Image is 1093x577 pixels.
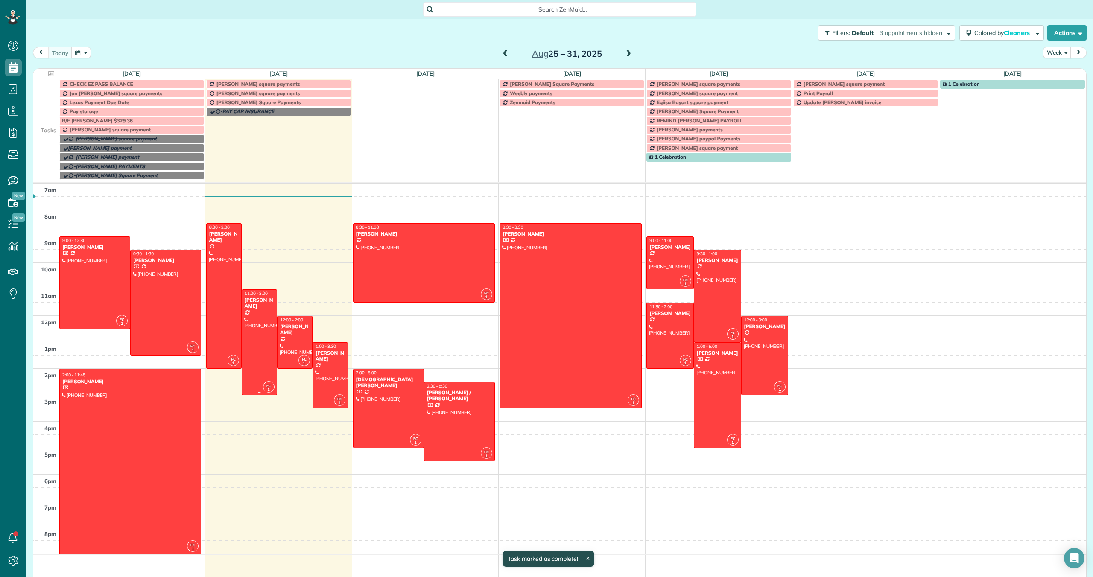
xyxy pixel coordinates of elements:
[814,25,955,41] a: Filters: Default | 3 appointments hidden
[1047,25,1087,41] button: Actions
[427,383,447,389] span: 2:30 - 5:30
[190,542,195,547] span: FC
[774,386,785,394] small: 1
[657,117,743,124] span: REMIND [PERSON_NAME] PAYROLL
[117,320,127,328] small: 1
[216,90,300,96] span: [PERSON_NAME] square payments
[657,126,723,133] span: [PERSON_NAME] payments
[44,530,56,537] span: 8pm
[683,357,688,361] span: FC
[187,346,198,354] small: 1
[244,297,275,309] div: [PERSON_NAME]
[503,551,594,567] div: Task marked as complete!
[777,383,782,388] span: FC
[484,291,489,295] span: FC
[876,29,942,37] span: | 3 appointments hidden
[44,187,56,193] span: 7am
[245,291,268,296] span: 11:00 - 3:00
[697,251,717,256] span: 9:30 - 1:00
[1004,29,1031,37] span: Cleaners
[680,280,691,288] small: 1
[649,154,686,160] span: 1 Celebration
[657,81,740,87] span: [PERSON_NAME] square payments
[356,231,492,237] div: [PERSON_NAME]
[62,379,199,385] div: [PERSON_NAME]
[657,108,739,114] span: [PERSON_NAME] Square Payment
[959,25,1044,41] button: Colored byCleaners
[502,231,639,237] div: [PERSON_NAME]
[44,345,56,352] span: 1pm
[315,350,345,362] div: [PERSON_NAME]
[356,224,379,230] span: 8:30 - 11:30
[356,376,421,389] div: [DEMOGRAPHIC_DATA][PERSON_NAME]
[70,99,129,105] span: Lexus Payment Due Date
[44,372,56,379] span: 2pm
[514,49,620,58] h2: 25 – 31, 2025
[266,383,271,388] span: FC
[222,108,274,114] span: PAY CAR INSURANCE
[484,449,489,454] span: FC
[76,154,139,160] span: [PERSON_NAME] payment
[649,238,672,243] span: 9:00 - 11:00
[216,81,300,87] span: [PERSON_NAME] square payments
[696,350,739,356] div: [PERSON_NAME]
[33,47,49,58] button: prev
[41,292,56,299] span: 11am
[120,317,124,322] span: FC
[649,304,672,309] span: 11:30 - 2:00
[269,70,288,77] a: [DATE]
[76,163,145,169] span: [PERSON_NAME] PAYMENTS
[228,359,239,367] small: 1
[123,70,141,77] a: [DATE]
[731,436,735,441] span: FC
[1003,70,1022,77] a: [DATE]
[44,478,56,484] span: 6pm
[510,99,555,105] span: Zenmaid Payments
[532,48,549,59] span: Aug
[728,439,738,447] small: 1
[302,357,307,361] span: FC
[410,439,421,447] small: 1
[133,257,199,263] div: [PERSON_NAME]
[680,359,691,367] small: 1
[731,330,735,335] span: FC
[62,238,85,243] span: 9:00 - 12:30
[70,108,98,114] span: Pay storage
[216,99,301,105] span: [PERSON_NAME] Square Payments
[744,317,767,323] span: 12:00 - 3:00
[628,399,639,407] small: 1
[68,145,132,151] span: [PERSON_NAME] payment
[696,257,739,263] div: [PERSON_NAME]
[62,372,85,378] span: 2:00 - 11:45
[710,70,728,77] a: [DATE]
[744,323,786,329] div: [PERSON_NAME]
[943,81,980,87] span: 1 Celebration
[44,504,56,511] span: 7pm
[649,244,691,250] div: [PERSON_NAME]
[427,390,492,402] div: [PERSON_NAME] / [PERSON_NAME]
[231,357,236,361] span: FC
[334,399,345,407] small: 1
[728,333,738,341] small: 1
[76,135,157,142] span: [PERSON_NAME] square payment
[70,81,133,87] span: CHECK EZ PASS BALANCE
[356,370,377,376] span: 2:00 - 5:00
[299,359,310,367] small: 1
[804,81,885,87] span: [PERSON_NAME] square payment
[209,231,239,243] div: [PERSON_NAME]
[280,323,310,336] div: [PERSON_NAME]
[70,126,151,133] span: [PERSON_NAME] square payment
[818,25,955,41] button: Filters: Default | 3 appointments hidden
[631,396,636,401] span: FC
[856,70,875,77] a: [DATE]
[510,81,594,87] span: [PERSON_NAME] Square Payments
[852,29,874,37] span: Default
[1043,47,1071,58] button: Week
[832,29,850,37] span: Filters:
[697,344,717,349] span: 1:00 - 5:00
[209,224,230,230] span: 8:30 - 2:00
[503,224,523,230] span: 8:30 - 3:30
[316,344,336,349] span: 1:00 - 3:30
[657,145,738,151] span: [PERSON_NAME] square payment
[1064,548,1084,568] div: Open Intercom Messenger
